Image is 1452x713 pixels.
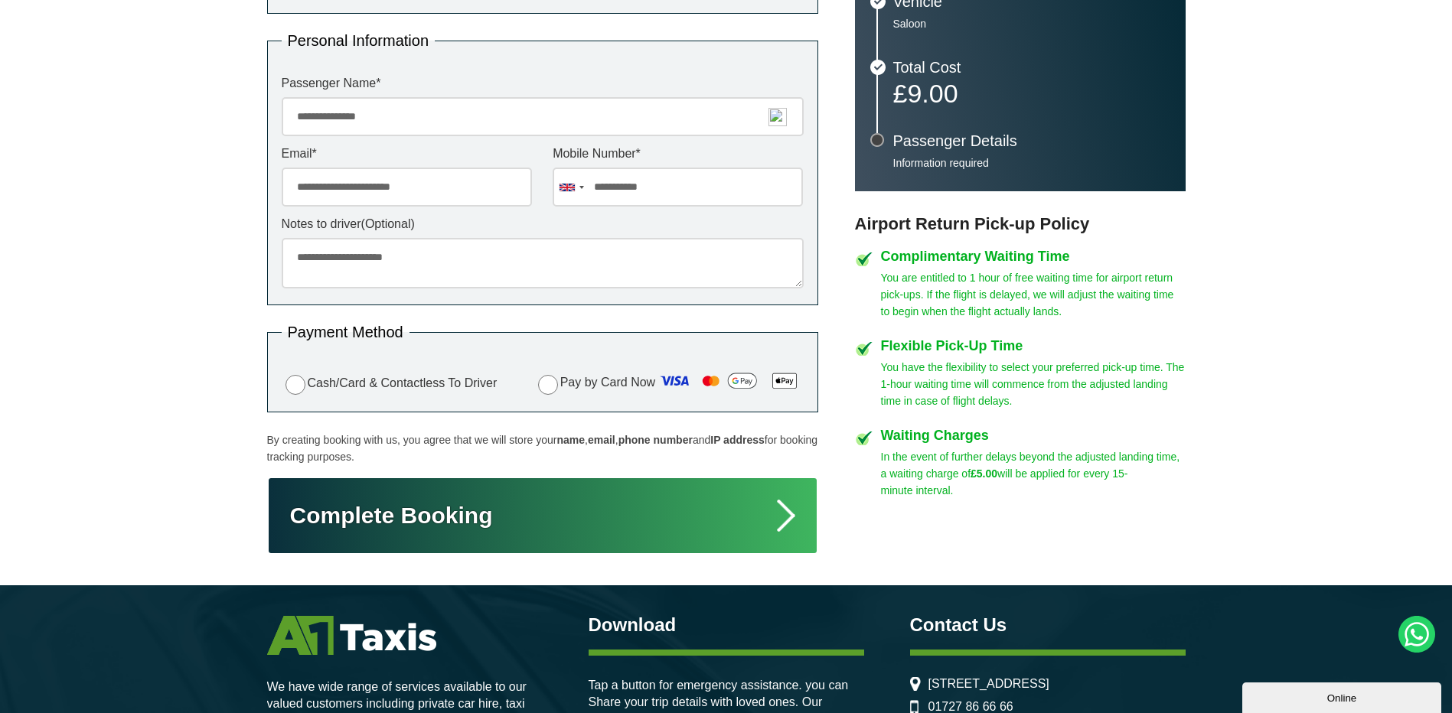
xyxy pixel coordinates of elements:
[893,17,1170,31] p: Saloon
[881,269,1186,320] p: You are entitled to 1 hour of free waiting time for airport return pick-ups. If the flight is del...
[282,324,409,340] legend: Payment Method
[893,83,1170,104] p: £
[267,431,818,465] p: By creating booking with us, you agree that we will store your , , and for booking tracking purpo...
[768,108,787,126] img: npw-badge-icon-locked.svg
[588,434,615,446] strong: email
[855,214,1186,234] h3: Airport Return Pick-up Policy
[534,369,804,398] label: Pay by Card Now
[361,217,415,230] span: (Optional)
[618,434,693,446] strong: phone number
[282,77,804,90] label: Passenger Name
[881,428,1186,442] h4: Waiting Charges
[1242,679,1444,713] iframe: chat widget
[538,375,558,395] input: Pay by Card Now
[893,60,1170,75] h3: Total Cost
[589,616,864,634] h3: Download
[907,79,958,108] span: 9.00
[553,168,589,206] div: United Kingdom: +44
[553,148,803,160] label: Mobile Number
[267,477,818,555] button: Complete Booking
[282,33,436,48] legend: Personal Information
[282,218,804,230] label: Notes to driver
[893,156,1170,170] p: Information required
[286,375,305,395] input: Cash/Card & Contactless To Driver
[881,359,1186,409] p: You have the flexibility to select your preferred pick-up time. The 1-hour waiting time will comm...
[282,148,532,160] label: Email
[710,434,765,446] strong: IP address
[910,677,1186,691] li: [STREET_ADDRESS]
[893,133,1170,148] h3: Passenger Details
[910,616,1186,634] h3: Contact Us
[881,448,1186,499] p: In the event of further delays beyond the adjusted landing time, a waiting charge of will be appl...
[881,249,1186,263] h4: Complimentary Waiting Time
[556,434,585,446] strong: name
[971,467,997,480] strong: £5.00
[267,616,436,655] img: A1 Taxis St Albans
[881,339,1186,353] h4: Flexible Pick-Up Time
[282,373,498,395] label: Cash/Card & Contactless To Driver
